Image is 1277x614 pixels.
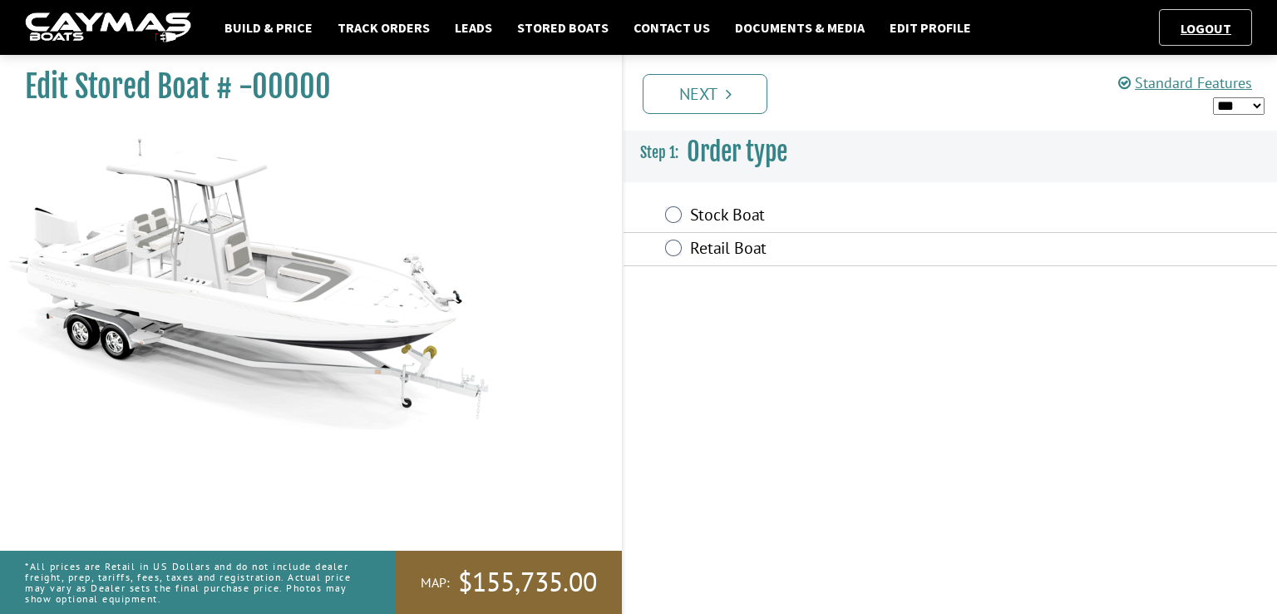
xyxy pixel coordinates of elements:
label: Retail Boat [690,238,1043,262]
a: Standard Features [1118,73,1252,92]
a: Next [643,74,767,114]
ul: Pagination [638,72,1277,114]
p: *All prices are Retail in US Dollars and do not include dealer freight, prep, tariffs, fees, taxe... [25,552,358,613]
h1: Edit Stored Boat # -00000 [25,68,580,106]
a: Logout [1172,20,1240,37]
a: Stored Boats [509,17,617,38]
a: Build & Price [216,17,321,38]
a: Documents & Media [727,17,873,38]
span: $155,735.00 [458,565,597,600]
img: caymas-dealer-connect-2ed40d3bc7270c1d8d7ffb4b79bf05adc795679939227970def78ec6f6c03838.gif [25,12,191,43]
a: Leads [446,17,500,38]
h3: Order type [624,121,1277,183]
a: Track Orders [329,17,438,38]
a: Contact Us [625,17,718,38]
span: MAP: [421,574,450,592]
a: Edit Profile [881,17,979,38]
a: MAP:$155,735.00 [396,551,622,614]
label: Stock Boat [690,205,1043,229]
